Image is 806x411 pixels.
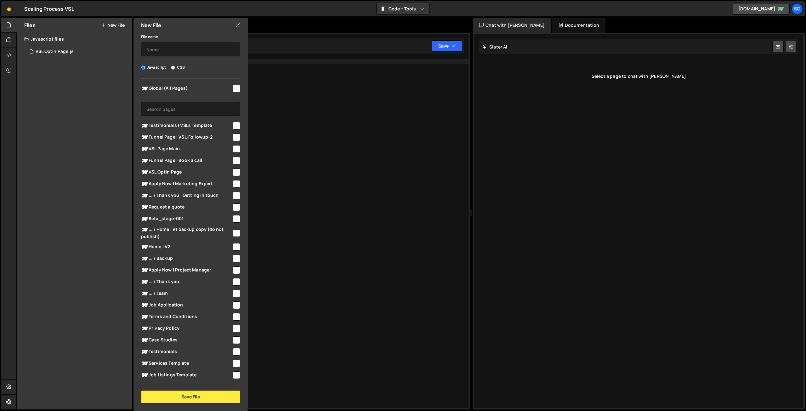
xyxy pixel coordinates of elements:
span: Case Studies [141,336,232,344]
span: Job Application [141,301,232,309]
h2: Slater AI [482,44,508,50]
span: Beta_stage-001 [141,215,232,223]
span: VSL Optin Page [141,168,232,176]
label: CSS [171,64,185,71]
span: Apply Now | Marketing Expert [141,180,232,188]
div: Select a page to chat with [PERSON_NAME] [479,64,798,89]
span: Funnel Page | VSL-Followup-2 [141,134,232,141]
a: [DOMAIN_NAME] [733,3,790,14]
input: CSS [171,66,175,70]
span: Request a quote [141,203,232,211]
div: Documentation [552,18,605,33]
input: Search pages [141,102,240,116]
span: ... / Thank you | Getting in touch [141,192,232,199]
label: Javascript [141,64,166,71]
span: Apply Now | Project Manager [141,266,232,274]
div: Javascript files [17,33,132,45]
button: Save [432,40,462,52]
span: Terms and Conditions [141,313,232,321]
button: Code + Tools [377,3,429,14]
span: Testimonials | VSLs Template [141,122,232,129]
a: 🤙 [1,1,17,16]
span: Funnel Page | Book a call [141,157,232,164]
a: Sc [792,3,803,14]
button: New File [101,23,125,28]
div: Chat with [PERSON_NAME] [473,18,551,33]
input: Javascript [141,66,145,70]
div: VSL Optin Page.js [36,49,74,54]
span: ... / Backup [141,255,232,262]
div: Scaling Process VSL [24,5,74,13]
span: Testimonials [141,348,232,356]
input: Name [141,43,240,56]
span: Home | V2 [141,243,232,251]
div: 16716/45699.js [24,45,132,58]
span: Global (All Pages) [141,85,232,92]
h2: New File [141,22,161,29]
span: ... / Home | V1 backup copy (do not publish) [141,226,232,240]
label: File name [141,34,158,40]
span: ... / Team [141,290,232,297]
span: Job Listings Template [141,371,232,379]
span: Privacy Policy [141,325,232,332]
h2: Files [24,22,36,29]
span: VSL Page Main [141,145,232,153]
button: Save File [141,390,240,403]
span: ... / Thank you [141,278,232,286]
span: Services Template [141,360,232,367]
